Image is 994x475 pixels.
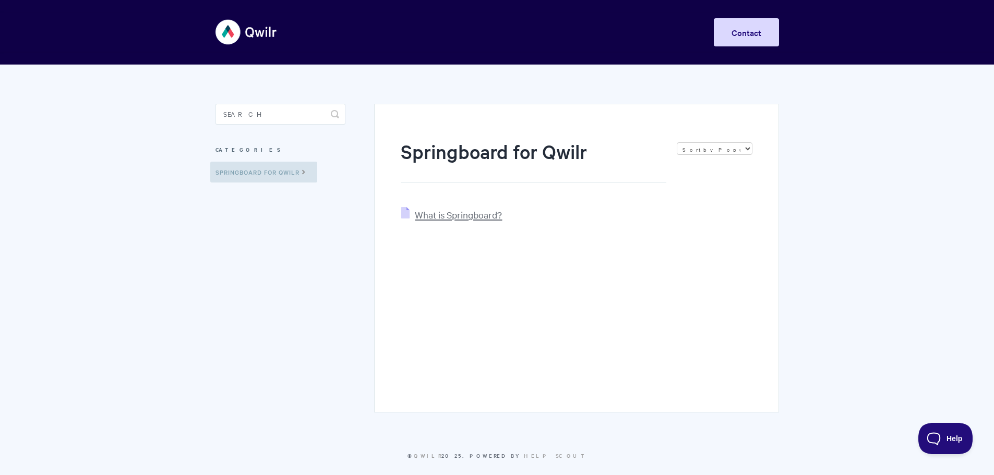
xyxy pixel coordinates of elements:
select: Page reloads on selection [677,142,752,155]
a: Help Scout [524,452,587,459]
h3: Categories [215,140,345,159]
iframe: Toggle Customer Support [918,423,973,454]
a: Contact [714,18,779,46]
a: Qwilr [414,452,441,459]
img: Qwilr Help Center [215,13,278,52]
a: Springboard for Qwilr [210,162,317,182]
input: Search [215,104,345,125]
a: What is Springboard? [401,209,502,221]
span: What is Springboard? [415,209,502,221]
span: Powered by [470,452,587,459]
p: © 2025. [215,451,779,460]
h1: Springboard for Qwilr [401,138,666,183]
